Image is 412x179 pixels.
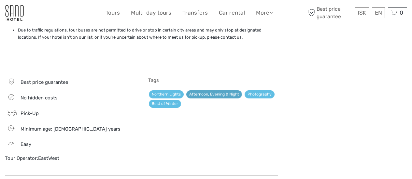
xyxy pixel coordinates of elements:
[182,8,208,18] a: Transfers
[131,8,171,18] a: Multi-day tours
[18,27,278,41] li: Due to traffic regulations, tour buses are not permitted to drive or stop in certain city areas a...
[219,8,245,18] a: Car rental
[21,110,39,116] span: Pick-Up
[106,8,120,18] a: Tours
[148,77,278,83] h5: Tags
[75,10,83,18] button: Open LiveChat chat widget
[21,141,31,147] span: Easy
[306,6,353,20] span: Best price guarantee
[149,100,181,108] a: Best of Winter
[5,155,135,162] div: Tour Operator:
[256,8,273,18] a: More
[358,9,366,16] span: ISK
[149,90,184,98] a: Northern Lights
[399,9,404,16] span: 0
[372,7,385,18] div: EN
[9,11,74,17] p: We're away right now. Please check back later!
[21,79,68,85] span: Best price guarantee
[21,126,121,132] span: Minimum age: [DEMOGRAPHIC_DATA] years
[245,90,275,98] a: Photography
[21,95,58,101] span: No hidden costs
[186,90,242,98] a: Afternoon, Evening & Night
[5,5,24,21] img: 186-9edf1c15-b972-4976-af38-d04df2434085_logo_small.jpg
[6,126,15,130] span: 5
[38,155,59,161] a: EastWest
